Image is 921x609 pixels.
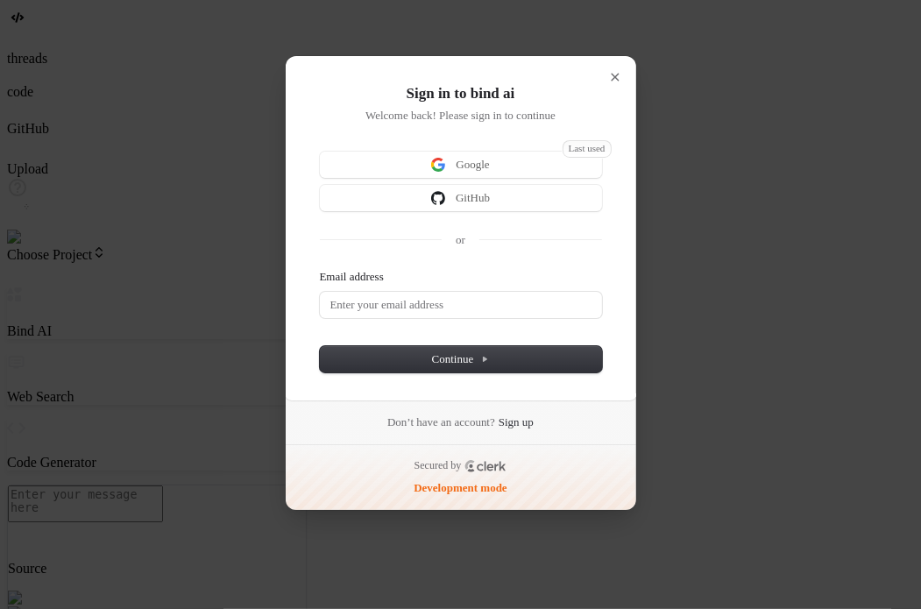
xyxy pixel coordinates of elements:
span: Continue [432,351,490,367]
button: Sign in with GitHubGitHub [320,185,602,211]
button: Close modal [600,62,630,92]
button: Continue [320,346,602,372]
img: Sign in with GitHub [431,191,445,205]
img: Sign in with Google [431,158,445,172]
p: Development mode [414,480,507,496]
span: Google [456,157,489,173]
a: Clerk logo [464,460,507,472]
button: Last usedSign in with GoogleGoogle [320,152,602,178]
p: Welcome back! Please sign in to continue [320,108,602,124]
span: Don’t have an account? [387,414,495,430]
p: Secured by [414,459,462,473]
a: Sign up [499,414,534,430]
input: Enter your email address [320,292,602,318]
label: Email address [320,269,384,285]
h1: Sign in to bind ai [320,83,602,104]
span: GitHub [456,190,490,206]
p: or [456,232,465,248]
